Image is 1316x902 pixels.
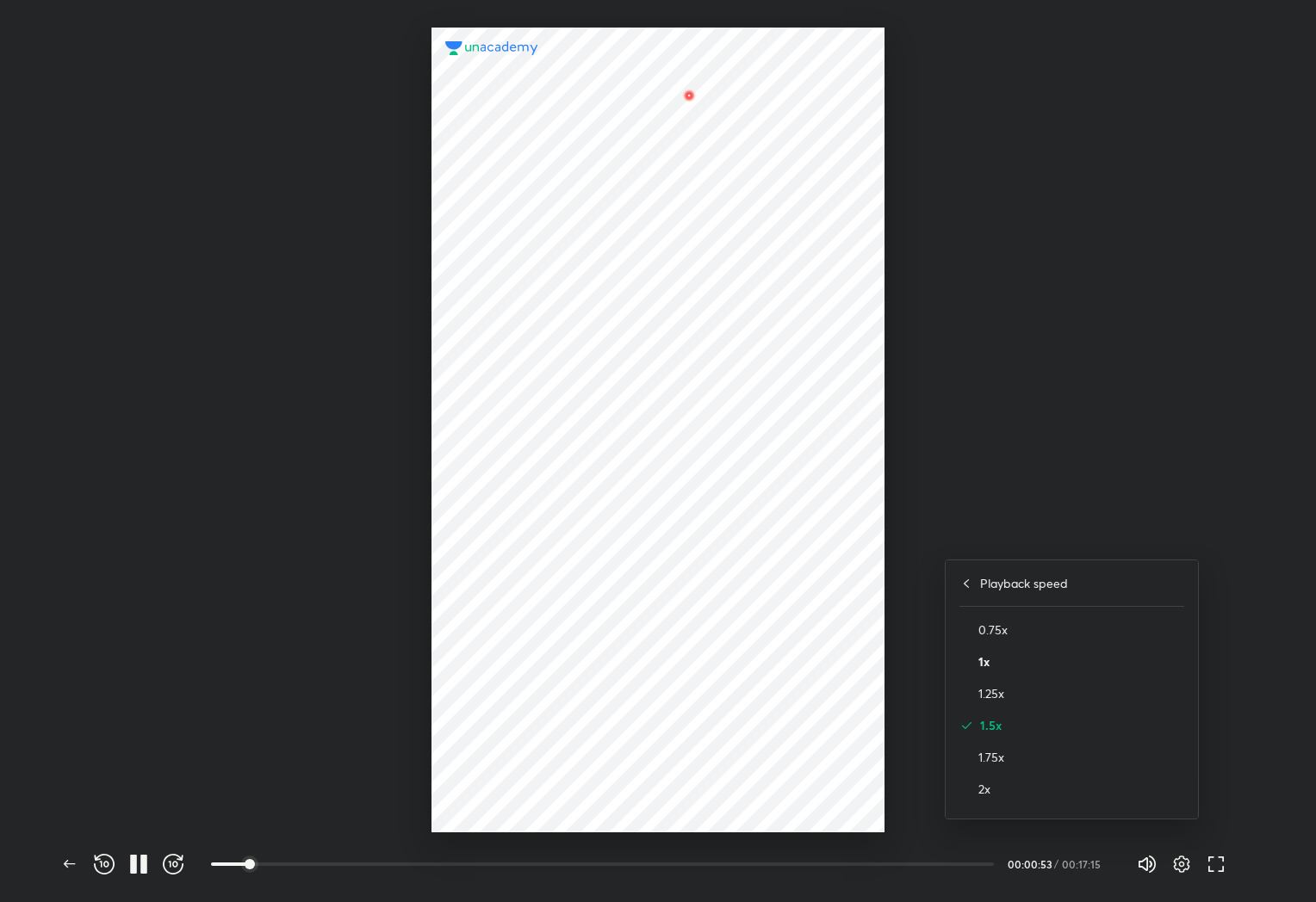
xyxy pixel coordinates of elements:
[980,716,1184,734] h4: 1.5x
[978,748,1184,766] h4: 1.75x
[980,574,1068,592] h4: Playback speed
[959,719,973,732] img: activeRate.6640ab9b.svg
[978,684,1184,702] h4: 1.25x
[978,621,1184,639] h4: 0.75x
[978,780,1184,798] h4: 2x
[978,652,1184,670] h4: 1x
